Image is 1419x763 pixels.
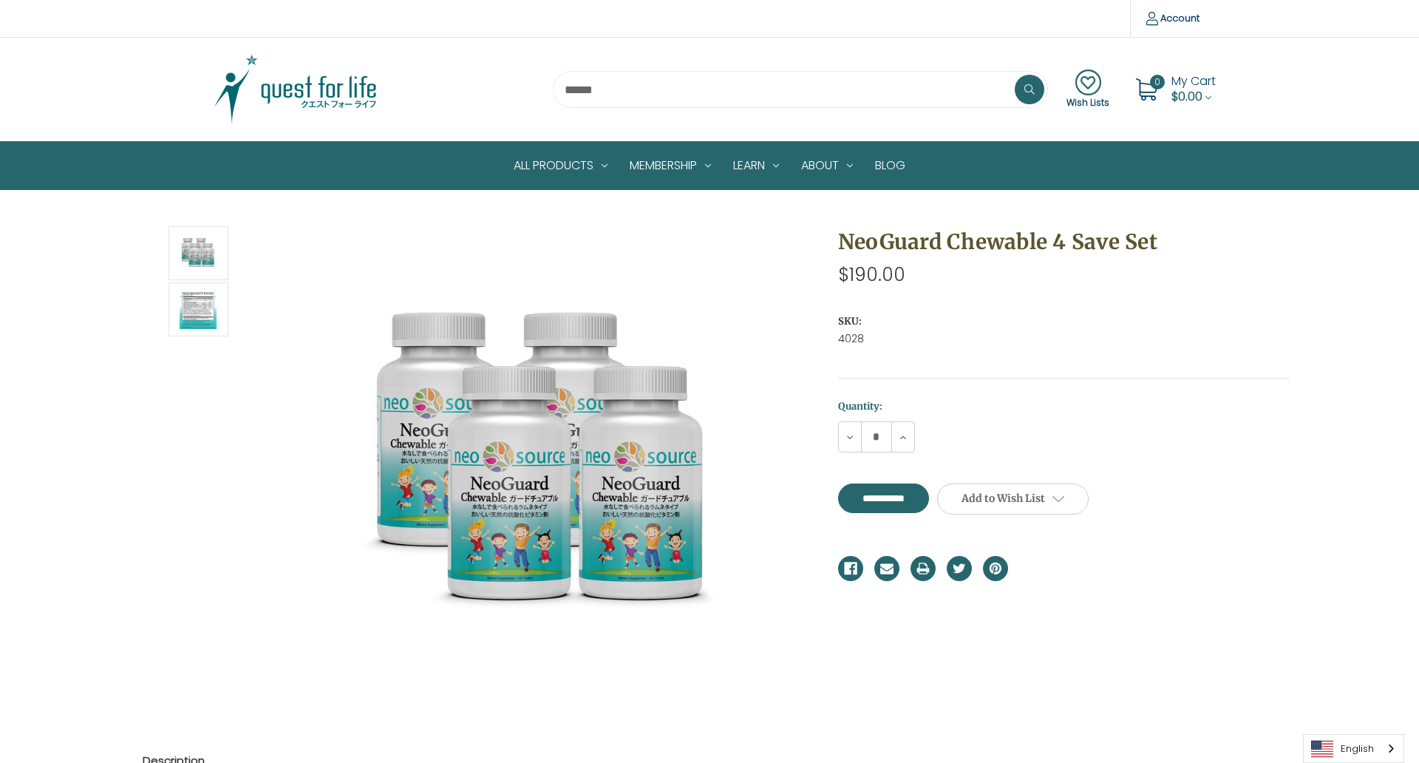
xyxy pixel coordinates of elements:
label: Quantity: [838,399,1290,414]
h1: NeoGuard Chewable 4 Save Set [838,226,1290,257]
img: Quest Group [203,52,388,126]
span: 0 [1150,75,1165,89]
div: Language [1303,734,1404,763]
img: NeoGuard Chewable 4 Save Set [357,285,726,655]
img: NeoGuard Chewable 4 Save Set [180,228,217,278]
span: Add to Wish List [962,492,1045,505]
a: All Products [503,142,619,189]
img: NeoGuard Chewable 4 Save Set [180,285,217,334]
span: My Cart [1171,72,1216,89]
a: Membership [619,142,722,189]
a: Add to Wish List [937,484,1089,515]
a: Cart with 0 items [1171,72,1216,105]
span: $190.00 [838,262,905,288]
a: English [1304,735,1403,762]
dt: SKU: [838,314,1286,329]
a: Print [911,556,936,581]
dd: 4028 [838,331,1290,347]
aside: Language selected: English [1303,734,1404,763]
a: About [790,142,864,189]
span: $0.00 [1171,88,1202,105]
a: Blog [864,142,916,189]
a: Wish Lists [1066,69,1109,109]
a: Learn [722,142,790,189]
